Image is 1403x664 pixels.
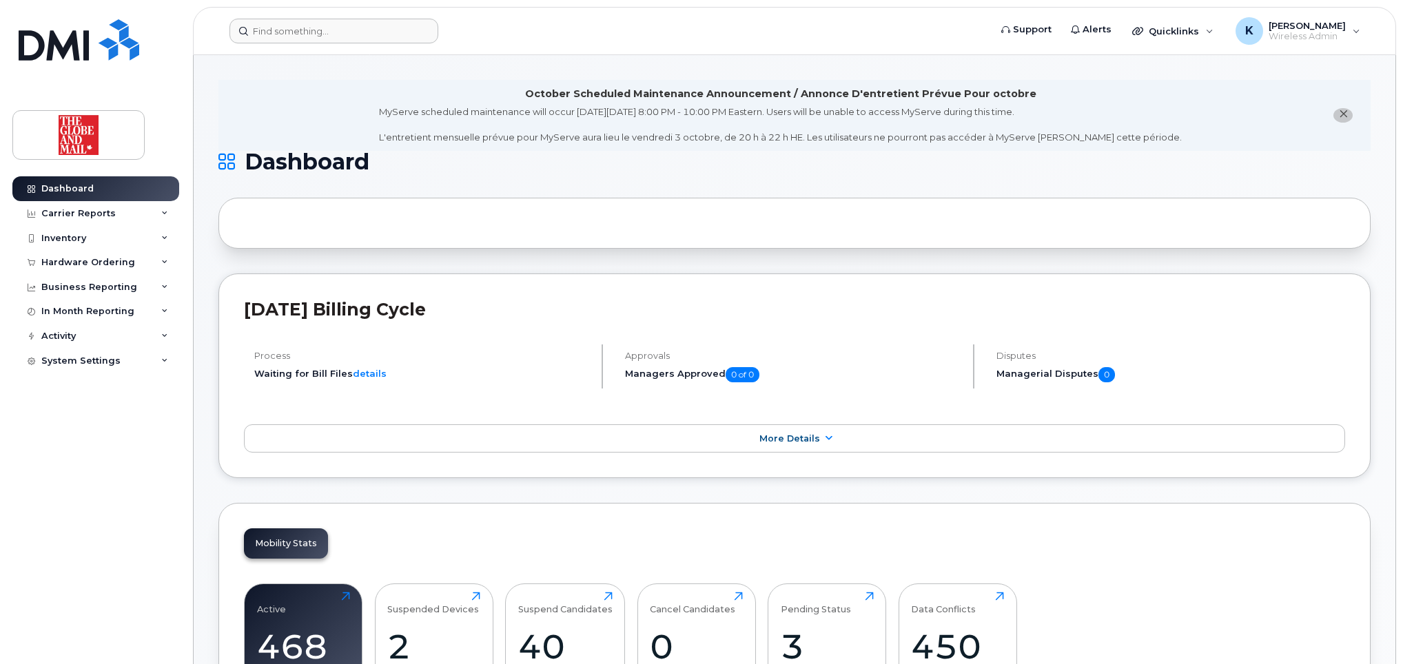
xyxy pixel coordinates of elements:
div: October Scheduled Maintenance Announcement / Annonce D'entretient Prévue Pour octobre [525,87,1036,101]
div: Suspended Devices [387,592,479,614]
div: Data Conflicts [911,592,976,614]
span: 0 of 0 [726,367,759,382]
a: details [353,368,387,379]
button: close notification [1333,108,1353,123]
span: Dashboard [245,152,369,172]
h2: [DATE] Billing Cycle [244,299,1345,320]
span: More Details [759,433,820,444]
div: Suspend Candidates [518,592,613,614]
h4: Process [254,351,590,361]
h5: Managers Approved [625,367,961,382]
div: MyServe scheduled maintenance will occur [DATE][DATE] 8:00 PM - 10:00 PM Eastern. Users will be u... [379,105,1182,144]
div: Active [257,592,286,614]
h4: Approvals [625,351,961,361]
h5: Managerial Disputes [996,367,1345,382]
span: 0 [1098,367,1115,382]
div: Cancel Candidates [650,592,735,614]
div: Pending Status [781,592,851,614]
h4: Disputes [996,351,1345,361]
li: Waiting for Bill Files [254,367,590,380]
